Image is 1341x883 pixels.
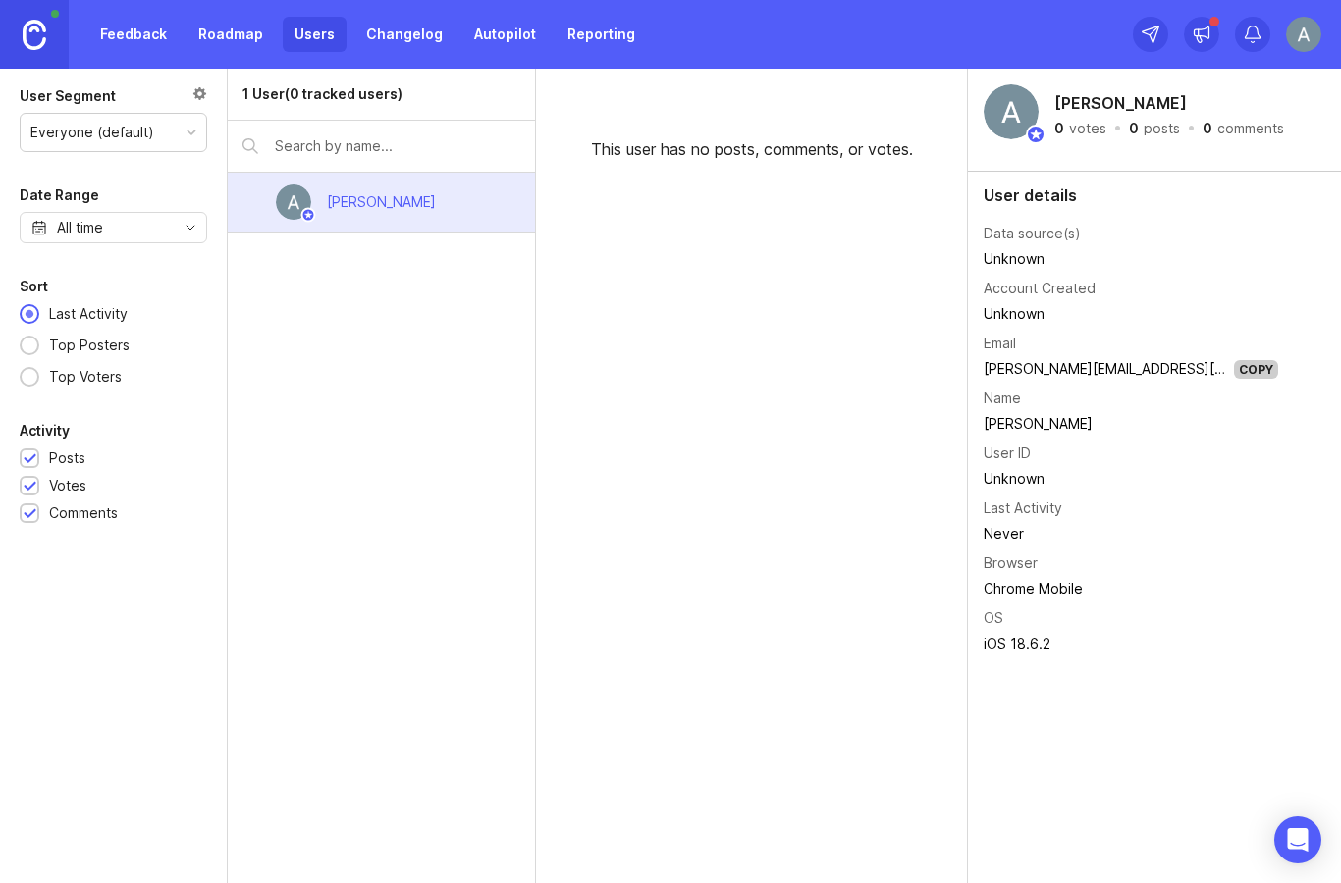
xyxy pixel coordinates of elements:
td: iOS 18.6.2 [984,631,1278,656]
div: 1 User (0 tracked users) [242,83,402,105]
div: Account Created [984,278,1096,299]
div: comments [1217,122,1284,135]
div: Data source(s) [984,223,1081,244]
div: · [1186,122,1197,135]
div: Copy [1234,360,1278,379]
div: Top Voters [39,366,132,388]
div: posts [1144,122,1180,135]
div: User details [984,187,1325,203]
div: Top Posters [39,335,139,356]
div: Email [984,333,1016,354]
div: Browser [984,552,1038,574]
td: Unknown [984,246,1278,272]
a: Changelog [354,17,455,52]
div: Activity [20,419,70,442]
div: Comments [49,502,118,524]
div: All time [57,217,103,238]
div: 0 [1129,122,1139,135]
a: [PERSON_NAME][EMAIL_ADDRESS][DOMAIN_NAME] [984,360,1317,377]
a: Feedback [88,17,179,52]
div: Last Activity [984,497,1062,519]
a: Users [283,17,347,52]
div: This user has no posts, comments, or votes. [536,69,967,177]
a: Roadmap [187,17,275,52]
div: Everyone (default) [30,122,154,143]
div: Unknown [984,303,1278,325]
img: Canny Home [23,20,46,50]
div: Posts [49,447,85,469]
img: member badge [301,208,316,223]
div: OS [984,607,1003,629]
div: [PERSON_NAME] [327,191,436,213]
div: Last Activity [39,303,137,325]
div: Name [984,388,1021,409]
div: · [1112,122,1123,135]
td: [PERSON_NAME] [984,411,1278,437]
img: Anna Montanes [1286,17,1321,52]
svg: toggle icon [175,220,206,235]
div: Sort [20,275,48,298]
div: Votes [49,475,86,496]
div: Unknown [984,468,1278,490]
div: Never [984,523,1278,545]
img: member badge [1026,125,1046,144]
div: User ID [984,442,1031,464]
div: User Segment [20,84,116,108]
div: votes [1069,122,1106,135]
div: 0 [1203,122,1212,135]
a: Reporting [556,17,647,52]
td: Chrome Mobile [984,576,1278,601]
img: Anna Montanes [984,84,1039,139]
img: Anna Montanes [276,184,311,220]
input: Search by name... [275,135,520,157]
div: Date Range [20,183,99,207]
h2: [PERSON_NAME] [1050,88,1191,118]
a: Autopilot [462,17,548,52]
div: Open Intercom Messenger [1274,816,1321,863]
div: 0 [1054,122,1064,135]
